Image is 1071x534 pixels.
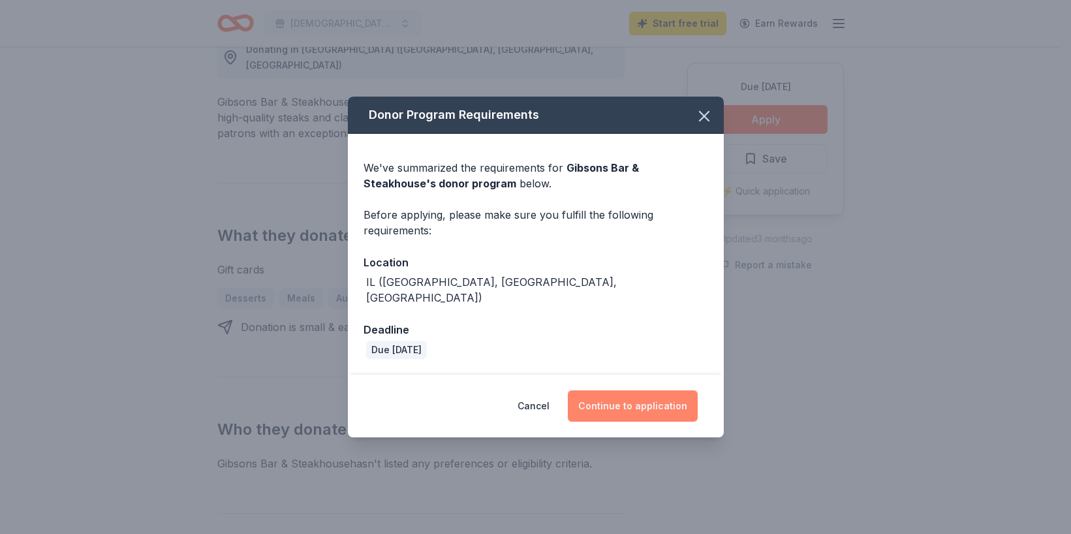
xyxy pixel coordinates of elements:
[568,390,698,422] button: Continue to application
[366,274,708,306] div: IL ([GEOGRAPHIC_DATA], [GEOGRAPHIC_DATA], [GEOGRAPHIC_DATA])
[364,160,708,191] div: We've summarized the requirements for below.
[518,390,550,422] button: Cancel
[348,97,724,134] div: Donor Program Requirements
[366,341,427,359] div: Due [DATE]
[364,254,708,271] div: Location
[364,207,708,238] div: Before applying, please make sure you fulfill the following requirements:
[364,321,708,338] div: Deadline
